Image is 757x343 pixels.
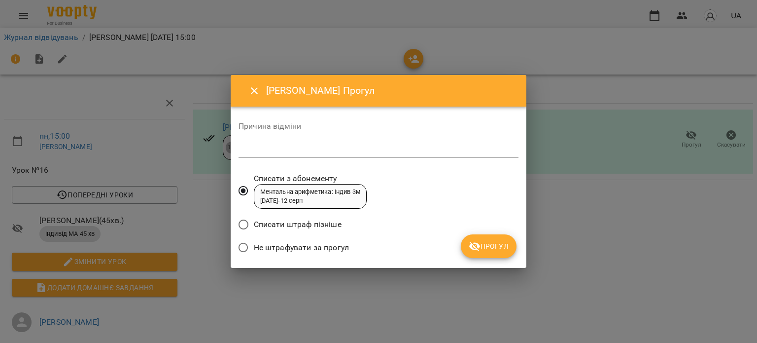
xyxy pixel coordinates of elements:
button: Прогул [461,234,516,258]
button: Close [242,79,266,103]
span: Списати штраф пізніше [254,219,342,230]
h6: [PERSON_NAME] Прогул [266,83,515,98]
span: Списати з абонементу [254,173,367,185]
span: Не штрафувати за прогул [254,242,349,254]
div: Ментальна арифметика: Індив 3м [DATE] - 12 серп [260,188,360,206]
span: Прогул [469,240,509,252]
label: Причина відміни [239,122,518,130]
